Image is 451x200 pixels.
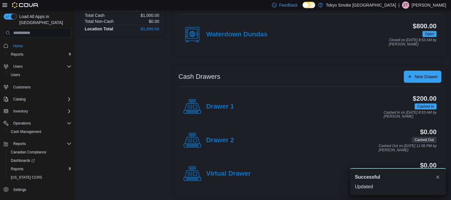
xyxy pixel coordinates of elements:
[11,42,25,50] a: Home
[422,31,437,37] span: Open
[11,96,28,103] button: Catalog
[11,120,72,127] span: Operations
[415,137,434,143] span: Cashed Out
[6,156,74,165] a: Dashboards
[13,121,31,126] span: Operations
[149,19,159,24] p: $0.00
[11,140,72,147] span: Reports
[1,107,74,115] button: Inventory
[8,174,72,181] span: Washington CCRS
[6,173,74,182] button: [US_STATE] CCRS
[13,187,26,192] span: Settings
[6,165,74,173] button: Reports
[8,149,49,156] a: Canadian Compliance
[402,2,409,9] div: Zachary Thomas
[11,167,23,171] span: Reports
[11,120,33,127] button: Operations
[326,2,396,9] p: Tokyo Smoke [GEOGRAPHIC_DATA]
[1,185,74,194] button: Settings
[8,157,37,164] a: Dashboards
[1,83,74,91] button: Customers
[11,63,72,70] span: Users
[420,162,437,169] h3: $0.00
[141,26,159,31] h4: $1,000.00
[279,2,297,8] span: Feedback
[13,85,31,90] span: Customers
[379,144,437,152] p: Cashed Out on [DATE] 11:06 PM by [PERSON_NAME]
[13,141,26,146] span: Reports
[13,44,23,48] span: Home
[141,13,159,18] p: $1,000.00
[8,51,26,58] a: Reports
[11,129,41,134] span: Cash Management
[8,128,72,135] span: Cash Management
[8,174,44,181] a: [US_STATE] CCRS
[85,19,114,24] h6: Total Non-Cash
[11,186,29,193] a: Settings
[11,186,72,193] span: Settings
[11,175,42,180] span: [US_STATE] CCRS
[404,71,441,83] button: New Drawer
[1,62,74,71] button: Users
[404,2,408,9] span: ZT
[1,119,74,128] button: Operations
[11,96,72,103] span: Catalog
[415,103,437,109] span: Cashed In
[355,174,380,181] span: Successful
[384,111,437,119] p: Cashed In on [DATE] 8:53 AM by [PERSON_NAME]
[425,31,434,37] span: Open
[11,42,72,49] span: Home
[11,72,20,77] span: Users
[389,38,437,46] p: Closed on [DATE] 8:53 AM by [PERSON_NAME]
[206,170,251,178] h4: Virtual Drawer
[11,63,25,70] button: Users
[8,128,44,135] a: Cash Management
[11,140,28,147] button: Reports
[13,109,28,114] span: Inventory
[11,83,72,91] span: Customers
[6,148,74,156] button: Canadian Compliance
[12,2,39,8] img: Cova
[8,165,72,173] span: Reports
[1,140,74,148] button: Reports
[8,71,72,78] span: Users
[206,31,267,38] h4: Waterdown Dundas
[6,128,74,136] button: Cash Management
[8,165,26,173] a: Reports
[417,104,434,109] span: Cashed In
[1,41,74,50] button: Home
[206,137,234,144] h4: Drawer 2
[413,95,437,102] h3: $200.00
[303,2,315,8] input: Dark Mode
[11,108,30,115] button: Inventory
[415,74,438,80] span: New Drawer
[412,137,437,143] span: Cashed Out
[11,108,72,115] span: Inventory
[8,149,72,156] span: Canadian Compliance
[398,2,400,9] p: |
[11,158,35,163] span: Dashboards
[355,183,441,190] div: Updated
[8,157,72,164] span: Dashboards
[13,64,23,69] span: Users
[434,174,441,181] button: Dismiss toast
[6,50,74,59] button: Reports
[206,103,234,111] h4: Drawer 1
[17,14,72,26] span: Load All Apps in [GEOGRAPHIC_DATA]
[8,51,72,58] span: Reports
[178,73,220,80] h3: Cash Drawers
[11,84,33,91] a: Customers
[412,2,446,9] p: [PERSON_NAME]
[420,128,437,136] h3: $0.00
[6,71,74,79] button: Users
[11,52,23,57] span: Reports
[355,174,441,181] div: Notification
[1,95,74,103] button: Catalog
[85,13,105,18] h6: Total Cash
[85,26,113,31] h4: Location Total
[13,97,26,102] span: Catalog
[8,71,23,78] a: Users
[413,23,437,30] h3: $800.00
[11,150,46,155] span: Canadian Compliance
